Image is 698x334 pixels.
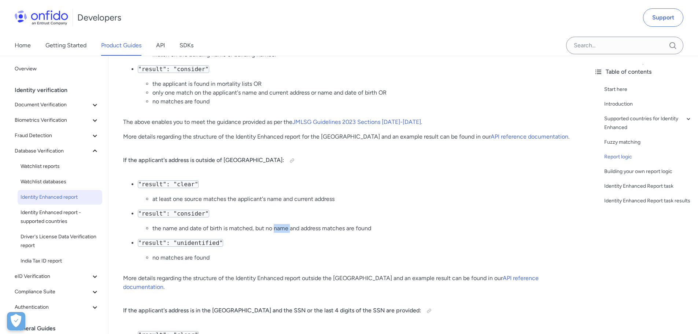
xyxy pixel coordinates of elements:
li: no matches are found [152,253,573,262]
a: SDKs [180,35,193,56]
button: Compliance Suite [12,285,102,299]
a: Identity Enhanced Report task results [604,197,692,205]
a: Support [643,8,683,27]
a: API reference documentation [491,133,568,140]
a: Introduction [604,100,692,109]
span: Identity Enhanced report [21,193,99,202]
p: The above enables you to meet the guidance provided as per the . [123,118,573,126]
img: Onfido Logo [15,10,68,25]
a: Driver's License Data Verification report [18,230,102,253]
span: eID Verification [15,272,91,281]
span: Document Verification [15,100,91,109]
span: Overview [15,65,99,73]
div: Table of contents [594,67,692,76]
span: Identity Enhanced report - supported countries [21,208,99,226]
h4: If the applicant's address is outside of [GEOGRAPHIC_DATA]: [123,155,573,166]
code: "result": "consider" [138,65,209,73]
a: Watchlist reports [18,159,102,174]
a: Overview [12,62,102,76]
a: Building your own report logic [604,167,692,176]
span: Compliance Suite [15,287,91,296]
code: "result": "consider" [138,210,209,217]
a: Watchlist databases [18,175,102,189]
button: Open Preferences [7,312,25,330]
a: Identity Enhanced report [18,190,102,205]
a: JMLSG Guidelines 2023 Sections [DATE]-[DATE] [292,118,421,125]
p: More details regarding the structure of the Identity Enhanced report for the [GEOGRAPHIC_DATA] an... [123,132,573,141]
a: Identity Enhanced report - supported countries [18,205,102,229]
button: Database Verification [12,144,102,158]
span: Authentication [15,303,91,312]
button: Biometrics Verification [12,113,102,128]
li: at least one source matches the applicant's name and current address [152,195,573,203]
li: only one match on the applicant's name and current address or name and date of birth OR [152,88,573,97]
button: Fraud Detection [12,128,102,143]
span: Driver's License Data Verification report [21,232,99,250]
li: the name and date of birth is matched, but no name and address matches are found [152,224,573,233]
div: Identity verification [15,83,105,98]
a: Identity Enhanced Report task [604,182,692,191]
button: Authentication [12,300,102,315]
a: Report logic [604,153,692,161]
span: Database Verification [15,147,91,155]
input: Onfido search input field [566,37,683,54]
div: Cookie Preferences [7,312,25,330]
button: eID Verification [12,269,102,284]
code: "result": "unidentified" [138,239,223,247]
a: Supported countries for Identity Enhanced [604,114,692,132]
a: Getting Started [45,35,86,56]
a: API [156,35,165,56]
a: Product Guides [101,35,141,56]
h4: If the applicant's address is in the [GEOGRAPHIC_DATA] and the SSN or the last 4 digits of the SS... [123,305,573,317]
a: India Tax ID report [18,254,102,268]
span: Watchlist reports [21,162,99,171]
span: Fraud Detection [15,131,91,140]
h1: Developers [77,12,121,23]
li: no matches are found [152,97,573,106]
code: "result": "clear" [138,180,199,188]
a: Start here [604,85,692,94]
span: Watchlist databases [21,177,99,186]
button: Document Verification [12,98,102,112]
span: Biometrics Verification [15,116,91,125]
li: the applicant is found in mortality lists OR [152,80,573,88]
a: Fuzzy matching [604,138,692,147]
a: Home [15,35,31,56]
span: India Tax ID report [21,257,99,265]
p: More details regarding the structure of the Identity Enhanced report outside the [GEOGRAPHIC_DATA... [123,274,573,291]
